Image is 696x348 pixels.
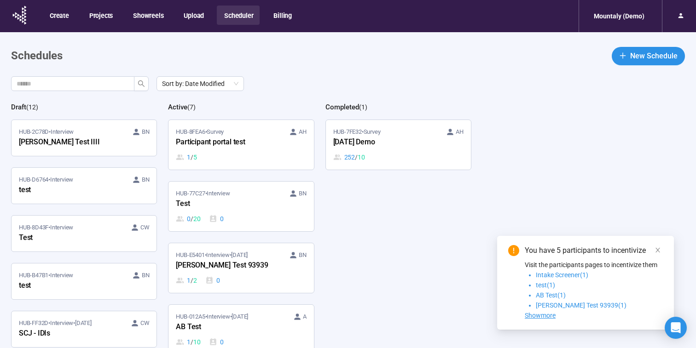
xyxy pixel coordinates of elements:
a: HUB-FF32D•Interview•[DATE] CWSCJ - IDIs [12,311,157,347]
button: Create [42,6,75,25]
span: HUB-8FEA6 • Survey [176,127,224,137]
div: Open Intercom Messenger [665,317,687,339]
span: Sort by: Date Modified [162,77,238,91]
span: HUB-2C78D • Interview [19,127,74,137]
span: ( 12 ) [26,103,38,111]
span: HUB-E5401 • Interview • [176,251,248,260]
a: HUB-8D43F•Interview CWTest [12,216,157,251]
button: search [134,76,149,91]
div: [PERSON_NAME] Test 93939 [176,260,277,272]
span: ( 7 ) [187,103,196,111]
span: 5 [193,152,197,162]
div: 0 [209,214,224,224]
span: AH [456,127,464,137]
a: HUB-8FEA6•Survey AHParticipant portal test1 / 5 [168,120,313,170]
div: 0 [209,337,224,347]
a: HUB-77C27•Interview BNTest0 / 200 [168,182,313,231]
span: A [303,312,307,321]
button: plusNew Schedule [612,47,685,65]
span: / [191,275,193,285]
div: SCJ - IDIs [19,328,120,340]
span: plus [619,52,626,59]
h2: Active [168,103,187,111]
div: [DATE] Demo [333,137,435,148]
a: HUB-B47B1•Interview BNtest [12,263,157,299]
span: 10 [193,337,201,347]
div: test [19,184,120,196]
div: Test [176,198,277,210]
span: Intake Screener(1) [536,271,588,279]
span: 20 [193,214,201,224]
a: HUB-D6764•Interview BNtest [12,168,157,204]
div: Mountaly (Demo) [588,7,650,25]
div: test [19,280,120,292]
span: close [655,247,661,253]
span: / [191,337,193,347]
span: CW [140,319,150,328]
button: Billing [266,6,298,25]
div: You have 5 participants to incentivize [525,245,663,256]
span: 10 [358,152,365,162]
p: Visit the participants pages to incentivize them [525,260,663,270]
h1: Schedules [11,47,63,65]
button: Showreels [126,6,170,25]
span: HUB-D6764 • Interview [19,175,73,184]
span: / [191,214,193,224]
span: ( 1 ) [359,103,367,111]
span: [PERSON_NAME] Test 93939(1) [536,302,626,309]
span: HUB-B47B1 • Interview [19,271,73,280]
span: AH [299,127,307,137]
span: HUB-77C27 • Interview [176,189,230,198]
button: Projects [82,6,119,25]
time: [DATE] [231,251,248,258]
span: test(1) [536,281,555,289]
div: 0 [205,275,220,285]
button: Scheduler [217,6,260,25]
span: BN [142,175,150,184]
time: [DATE] [232,313,248,320]
div: AB Test [176,321,277,333]
span: / [355,152,358,162]
a: HUB-2C78D•Interview BN[PERSON_NAME] Test IIII [12,120,157,156]
div: 1 [176,337,200,347]
a: HUB-7FE32•Survey AH[DATE] Demo252 / 10 [326,120,471,170]
span: BN [142,127,150,137]
time: [DATE] [75,319,92,326]
span: AB Test(1) [536,291,566,299]
span: exclamation-circle [508,245,519,256]
div: [PERSON_NAME] Test IIII [19,137,120,148]
div: 1 [176,152,197,162]
div: 252 [333,152,365,162]
div: 0 [176,214,200,224]
span: search [138,80,145,87]
span: BN [299,251,307,260]
span: BN [299,189,307,198]
div: Test [19,232,120,244]
span: BN [142,271,150,280]
div: Participant portal test [176,137,277,148]
span: HUB-012A5 • Interview • [176,312,248,321]
span: / [191,152,193,162]
h2: Draft [11,103,26,111]
button: Upload [176,6,210,25]
span: 2 [193,275,197,285]
span: New Schedule [630,50,678,62]
span: CW [140,223,150,232]
span: HUB-7FE32 • Survey [333,127,381,137]
span: Showmore [525,312,556,319]
h2: Completed [325,103,359,111]
span: HUB-FF32D • Interview • [19,319,92,328]
div: 1 [176,275,197,285]
span: HUB-8D43F • Interview [19,223,73,232]
a: HUB-E5401•Interview•[DATE] BN[PERSON_NAME] Test 939391 / 20 [168,243,313,293]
